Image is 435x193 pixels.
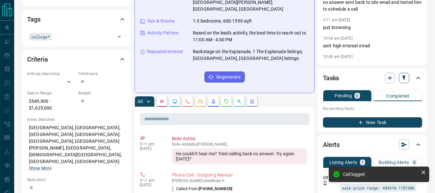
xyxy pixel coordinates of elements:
[193,30,309,43] p: Based on the lead's activity, the best time to reach out is: 11:00 AM - 4:00 PM
[250,99,255,104] svg: Agent Actions
[323,24,422,31] p: just browsing.
[27,12,126,27] div: Tags
[159,99,165,104] svg: Notes
[140,142,162,146] p: 5:11 pm
[323,54,353,59] p: 10:49 am [DATE]
[199,187,232,191] span: [PHONE_NUMBER]
[193,48,309,62] p: Backstage on the Esplanade, 1 The Esplanade listings; [GEOGRAPHIC_DATA], [GEOGRAPHIC_DATA] listings
[323,140,340,150] h2: Alerts
[172,172,307,179] p: Phone Call - Outgoing Manual
[147,30,179,36] p: Activity Pattern
[323,18,350,22] p: 3:11 pm [DATE]
[27,90,75,96] p: Search Range:
[27,96,75,113] p: $549,900 - $1,625,000
[27,54,48,64] h2: Criteria
[140,183,162,187] p: [DATE]
[323,73,339,83] h2: Tasks
[335,93,352,98] p: Pending
[31,34,50,40] span: college*
[29,165,52,172] button: Show More
[323,36,353,41] p: 10:54 am [DATE]
[198,99,203,104] svg: Emails
[323,70,422,86] div: Tasks
[323,43,422,49] p: sent high interest email
[27,122,126,174] p: [GEOGRAPHIC_DATA], [GEOGRAPHIC_DATA], [GEOGRAPHIC_DATA], [GEOGRAPHIC_DATA], [GEOGRAPHIC_DATA], [G...
[140,146,162,151] p: [DATE]
[147,48,183,55] p: Repeated Interest
[323,137,422,152] div: Alerts
[379,160,409,165] p: Building Alerts
[78,71,126,77] p: Timeframe:
[172,99,177,104] svg: Lead Browsing Activity
[224,99,229,104] svg: Requests
[237,99,242,104] svg: Opportunities
[323,117,422,128] button: New Task
[361,160,364,165] p: 1
[172,142,307,147] p: Note Added by [PERSON_NAME]
[211,99,216,104] svg: Listing Alerts
[193,18,252,24] p: 1-3 bedrooms, 600-1599 sqft
[147,18,175,24] p: Size & Rooms
[172,149,307,164] div: He couldn't hear me? Tried calling back no answer. Try again [DATE]?
[323,104,422,113] p: No pending tasks
[137,99,143,104] p: All
[386,94,409,98] p: Completed
[27,177,126,183] p: Motivation:
[323,175,336,181] p: Off
[172,179,307,183] p: [PERSON_NAME] called Rube K
[329,160,357,165] p: Listing Alerts
[27,117,126,122] p: Areas Searched:
[172,135,307,142] p: Note Action
[140,178,162,183] p: 5:11 pm
[78,90,126,96] p: Budget:
[356,93,358,98] p: 0
[323,181,327,185] svg: Push Notification Only
[27,52,126,67] div: Criteria
[115,32,124,41] button: Open
[27,71,75,77] p: Actively Searching:
[343,172,418,177] div: Call logged
[172,186,232,192] p: Called From:
[185,99,190,104] svg: Calls
[204,72,245,82] button: Regenerate
[27,14,40,24] h2: Tags
[413,160,416,165] p: 0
